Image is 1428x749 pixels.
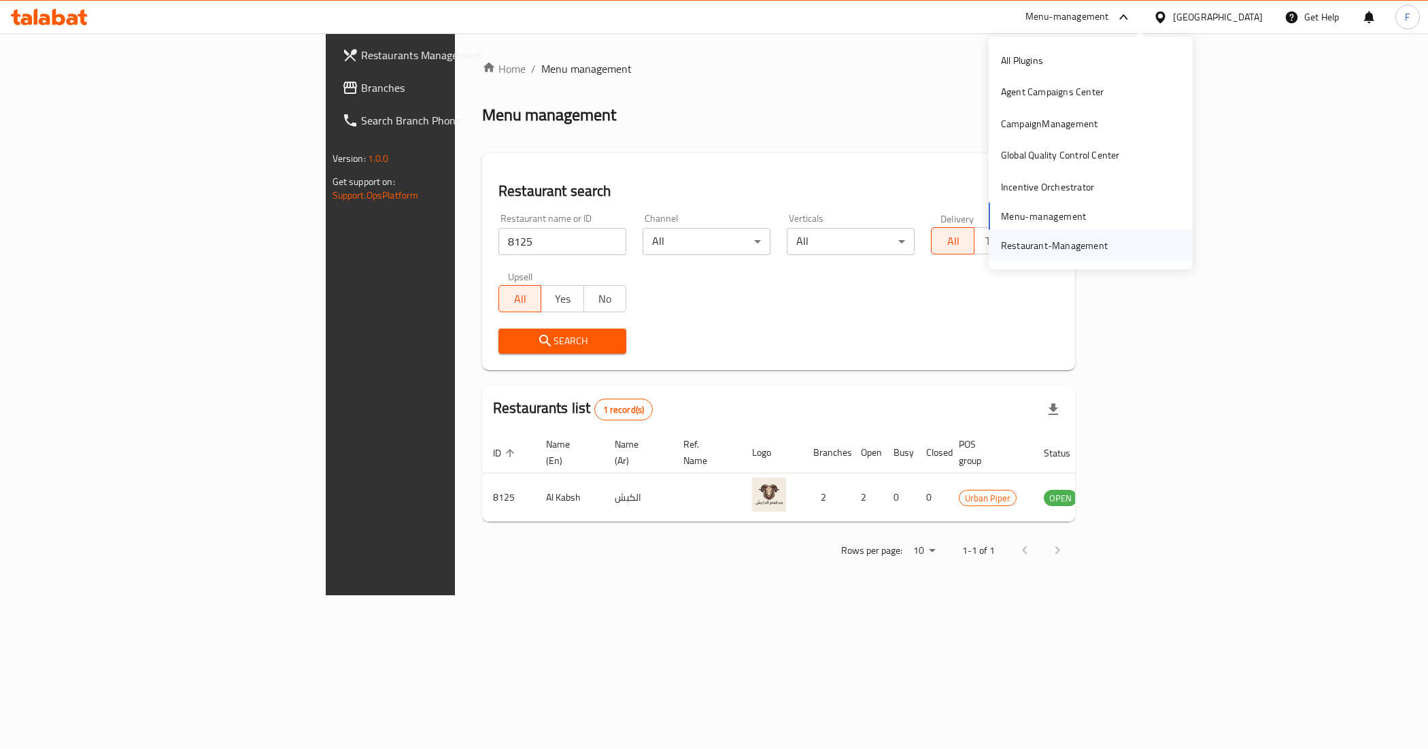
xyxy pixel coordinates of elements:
span: ID [493,445,519,461]
div: Agent Campaigns Center [1001,84,1104,99]
td: الكبش [604,473,673,522]
span: Get support on: [333,173,395,190]
td: 0 [883,473,915,522]
p: Rows per page: [841,542,902,559]
span: Search [509,333,615,350]
th: Branches [802,432,850,473]
div: Export file [1037,393,1070,426]
a: Support.OpsPlatform [333,186,419,204]
label: Upsell [508,271,533,281]
span: Restaurants Management [361,47,554,63]
span: F [1405,10,1410,24]
input: Search for restaurant name or ID.. [498,228,626,255]
td: 2 [802,473,850,522]
span: Urban Piper [959,490,1016,506]
table: enhanced table [482,432,1151,522]
span: Yes [547,289,578,309]
button: TGO [974,227,1017,254]
span: Menu management [541,61,632,77]
h2: Restaurants list [493,398,653,420]
a: Search Branch Phone [331,104,564,137]
div: All [643,228,770,255]
button: All [931,227,974,254]
a: Branches [331,71,564,104]
button: Yes [541,285,583,312]
span: OPEN [1044,490,1077,506]
span: Version: [333,150,366,167]
span: Search Branch Phone [361,112,554,129]
span: 1 record(s) [595,403,653,416]
div: All [787,228,915,255]
span: Name (Ar) [615,436,656,469]
span: All [937,231,968,251]
a: Restaurants Management [331,39,564,71]
span: POS group [959,436,1017,469]
nav: breadcrumb [482,61,1075,77]
span: Ref. Name [683,436,725,469]
span: Name (En) [546,436,588,469]
img: Al Kabsh [752,478,786,512]
h2: Restaurant search [498,181,1059,201]
th: Busy [883,432,915,473]
td: Al Kabsh [535,473,604,522]
th: Open [850,432,883,473]
th: Closed [915,432,948,473]
div: Menu-management [1025,9,1109,25]
div: Rows per page: [908,541,940,561]
span: 1.0.0 [368,150,389,167]
div: Global Quality Control Center [1001,148,1120,163]
button: No [583,285,626,312]
div: [GEOGRAPHIC_DATA] [1173,10,1263,24]
span: All [505,289,536,309]
p: 1-1 of 1 [962,542,995,559]
div: Restaurant-Management [1001,238,1108,253]
span: Status [1044,445,1088,461]
div: Total records count [594,399,653,420]
td: 2 [850,473,883,522]
span: No [590,289,621,309]
th: Logo [741,432,802,473]
span: Branches [361,80,554,96]
button: Search [498,329,626,354]
div: Incentive Orchestrator [1001,179,1094,194]
div: CampaignManagement [1001,116,1098,131]
button: All [498,285,541,312]
label: Delivery [940,214,974,223]
td: 0 [915,473,948,522]
span: TGO [980,231,1011,251]
div: All Plugins [1001,53,1043,68]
